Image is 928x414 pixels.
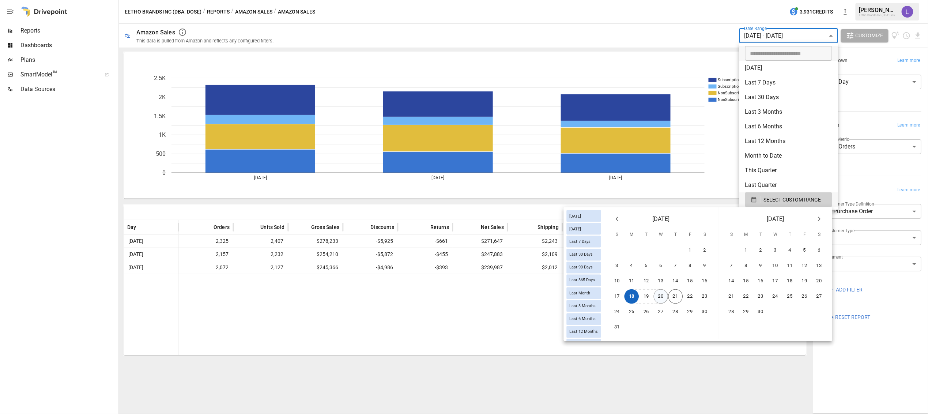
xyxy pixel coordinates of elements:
span: Wednesday [654,228,668,242]
button: 26 [797,289,812,304]
div: Last 6 Months [567,313,601,325]
div: [DATE] [567,223,601,235]
span: Last 30 Days [567,252,596,257]
button: 2 [698,243,712,258]
div: Last 365 Days [567,275,601,286]
li: Month to Date [739,148,838,163]
li: Last 3 Months [739,105,838,119]
button: 12 [639,274,654,289]
button: 6 [812,243,827,258]
button: 16 [754,274,768,289]
span: Monday [625,228,638,242]
span: Last 6 Months [567,317,599,321]
button: 31 [610,320,625,335]
span: Wednesday [769,228,782,242]
div: Last Year [567,339,601,351]
button: 4 [625,259,639,273]
button: 27 [654,305,668,319]
button: 11 [625,274,639,289]
li: This Quarter [739,163,838,178]
button: 6 [654,259,668,273]
span: Last 7 Days [567,240,594,244]
div: Last 30 Days [567,249,601,260]
li: Last 6 Months [739,119,838,134]
span: Tuesday [754,228,767,242]
button: 16 [698,274,712,289]
button: 21 [668,289,683,304]
li: Last 7 Days [739,75,838,90]
span: [DATE] [567,214,584,218]
button: 3 [768,243,783,258]
button: 19 [797,274,812,289]
button: 2 [754,243,768,258]
button: SELECT CUSTOM RANGE [745,192,832,207]
button: 15 [739,274,754,289]
span: Tuesday [640,228,653,242]
button: 29 [739,305,754,319]
li: Last 12 Months [739,134,838,148]
button: 8 [739,259,754,273]
button: 12 [797,259,812,273]
button: 4 [783,243,797,258]
button: 10 [768,259,783,273]
span: [DATE] [767,214,784,224]
button: 18 [625,289,639,304]
div: Last 90 Days [567,261,601,273]
span: Last 90 Days [567,265,596,270]
span: SELECT CUSTOM RANGE [763,195,821,204]
button: 22 [683,289,698,304]
span: Saturday [813,228,826,242]
span: Sunday [725,228,738,242]
span: Saturday [698,228,712,242]
span: Friday [684,228,697,242]
button: 22 [739,289,754,304]
span: [DATE] [567,226,584,231]
div: [DATE] [567,210,601,222]
li: [DATE] [739,61,838,75]
button: 28 [724,305,739,319]
button: 11 [783,259,797,273]
span: [DATE] [652,214,669,224]
li: Last Quarter [739,178,838,192]
button: 26 [639,305,654,319]
div: Last 7 Days [567,236,601,248]
button: 7 [668,259,683,273]
button: Next month [812,212,827,226]
button: Previous month [610,212,625,226]
button: 5 [639,259,654,273]
button: 15 [683,274,698,289]
button: 25 [783,289,797,304]
span: Thursday [784,228,797,242]
button: 24 [610,305,625,319]
button: 29 [683,305,698,319]
span: Last Month [567,291,593,296]
button: 1 [683,243,698,258]
button: 27 [812,289,827,304]
button: 9 [698,259,712,273]
span: Thursday [669,228,682,242]
span: Friday [798,228,811,242]
button: 23 [698,289,712,304]
button: 24 [768,289,783,304]
span: Last 365 Days [567,278,598,283]
li: Last 30 Days [739,90,838,105]
button: 20 [812,274,827,289]
button: 17 [768,274,783,289]
button: 19 [639,289,654,304]
button: 10 [610,274,625,289]
button: 7 [724,259,739,273]
span: Last 12 Months [567,330,601,334]
button: 17 [610,289,625,304]
button: 13 [654,274,668,289]
div: Last Month [567,287,601,299]
button: 30 [698,305,712,319]
button: 9 [754,259,768,273]
div: Last 12 Months [567,326,601,338]
span: Sunday [611,228,624,242]
button: 13 [812,259,827,273]
button: 28 [668,305,683,319]
button: 20 [654,289,668,304]
button: 23 [754,289,768,304]
button: 3 [610,259,625,273]
button: 1 [739,243,754,258]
